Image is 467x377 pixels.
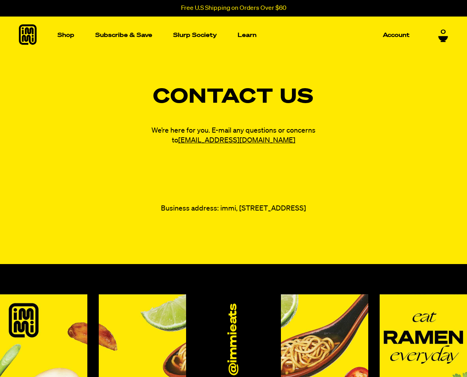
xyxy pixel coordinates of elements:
[234,17,260,54] a: Learn
[227,303,240,375] a: @immieats
[54,17,413,54] nav: Main navigation
[170,29,220,41] a: Slurp Society
[95,32,152,38] p: Subscribe & Save
[383,32,410,38] p: Account
[92,29,155,41] a: Subscribe & Save
[441,29,446,36] span: 0
[238,32,257,38] p: Learn
[19,87,448,107] h1: Contact Us
[181,5,286,12] p: Free U.S Shipping on Orders Over $60
[57,32,74,38] p: Shop
[438,29,448,42] a: 0
[135,126,332,146] p: We’re here for you. E-mail any questions or concerns to
[173,32,217,38] p: Slurp Society
[135,204,332,214] p: Business address: immi, [STREET_ADDRESS]
[380,29,413,41] a: Account
[178,137,295,144] a: [EMAIL_ADDRESS][DOMAIN_NAME]
[54,17,78,54] a: Shop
